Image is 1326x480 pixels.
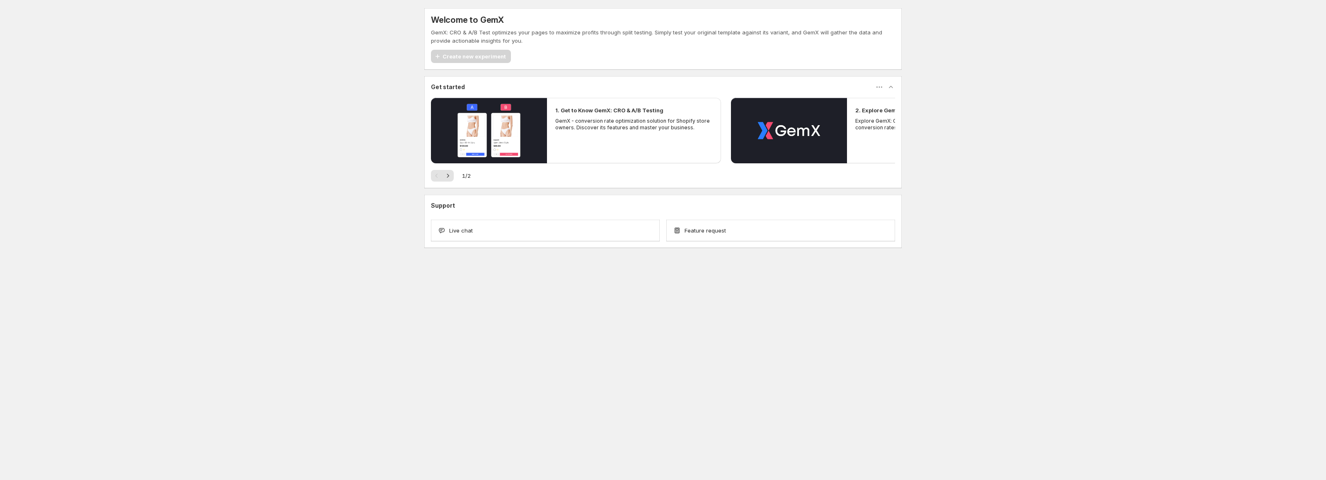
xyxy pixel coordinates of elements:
button: Play video [431,98,547,163]
span: Live chat [449,226,473,235]
h3: Support [431,201,455,210]
p: Explore GemX: CRO & A/B testing Use Cases to boost conversion rates and drive growth. [855,118,1013,131]
p: GemX: CRO & A/B Test optimizes your pages to maximize profits through split testing. Simply test ... [431,28,895,45]
h3: Get started [431,83,465,91]
span: Feature request [685,226,726,235]
h2: 2. Explore GemX: CRO & A/B Testing Use Cases [855,106,984,114]
h5: Welcome to GemX [431,15,504,25]
button: Next [442,170,454,182]
span: 1 / 2 [462,172,471,180]
h2: 1. Get to Know GemX: CRO & A/B Testing [555,106,663,114]
nav: Pagination [431,170,454,182]
p: GemX - conversion rate optimization solution for Shopify store owners. Discover its features and ... [555,118,713,131]
button: Play video [731,98,847,163]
